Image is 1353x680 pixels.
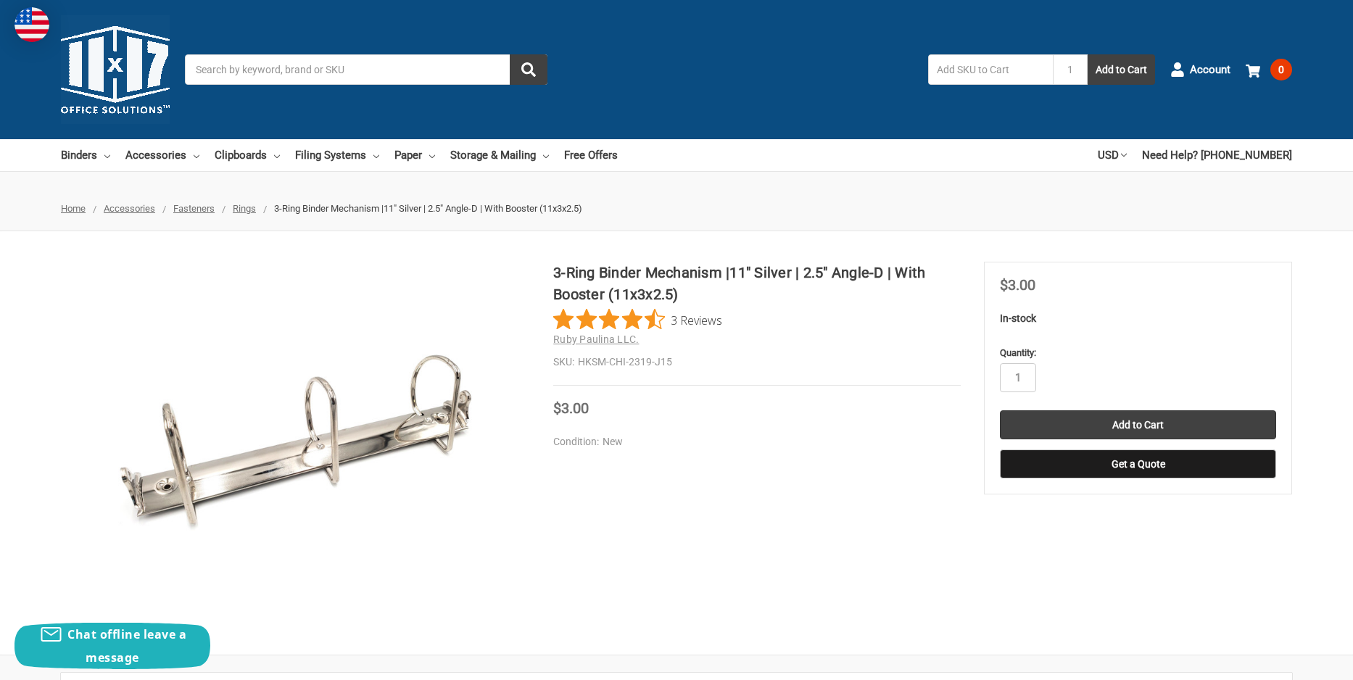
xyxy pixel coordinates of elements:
img: 11x17.com [61,15,170,124]
dt: Condition: [553,434,599,449]
a: Free Offers [564,139,618,171]
a: USD [1098,139,1127,171]
a: Rings [233,203,256,214]
a: Need Help? [PHONE_NUMBER] [1142,139,1292,171]
a: Binders [61,139,110,171]
a: Filing Systems [295,139,379,171]
img: 3-Ring Binder Mechanism |11" Silver | 2.5" Angle-D | With Booster (11x3x2.5) [114,349,476,536]
input: Add to Cart [1000,410,1276,439]
span: 3 Reviews [671,309,722,331]
a: Accessories [104,203,155,214]
span: $3.00 [1000,276,1035,294]
a: Account [1170,51,1230,88]
h1: 3-Ring Binder Mechanism |11" Silver | 2.5" Angle-D | With Booster (11x3x2.5) [553,262,960,305]
dd: New [553,434,953,449]
label: Quantity: [1000,346,1276,360]
span: $3.00 [553,399,589,417]
p: In-stock [1000,311,1276,326]
button: Rated 4.3 out of 5 stars from 3 reviews. Jump to reviews. [553,309,722,331]
span: 3-Ring Binder Mechanism |11" Silver | 2.5" Angle-D | With Booster (11x3x2.5) [274,203,582,214]
input: Search by keyword, brand or SKU [185,54,547,85]
dt: SKU: [553,354,574,370]
button: Get a Quote [1000,449,1276,478]
input: Add SKU to Cart [928,54,1053,85]
img: duty and tax information for United States [15,7,49,42]
dd: HKSM-CHI-2319-J15 [553,354,960,370]
a: Fasteners [173,203,215,214]
button: Chat offline leave a message [15,623,210,669]
span: 0 [1270,59,1292,80]
iframe: Google Customer Reviews [1233,641,1353,680]
a: Home [61,203,86,214]
a: 0 [1246,51,1292,88]
span: Account [1190,62,1230,78]
a: Ruby Paulina LLC. [553,333,639,345]
span: Chat offline leave a message [67,626,186,666]
a: Paper [394,139,435,171]
a: Clipboards [215,139,280,171]
a: Accessories [125,139,199,171]
a: Storage & Mailing [450,139,549,171]
button: Add to Cart [1088,54,1155,85]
